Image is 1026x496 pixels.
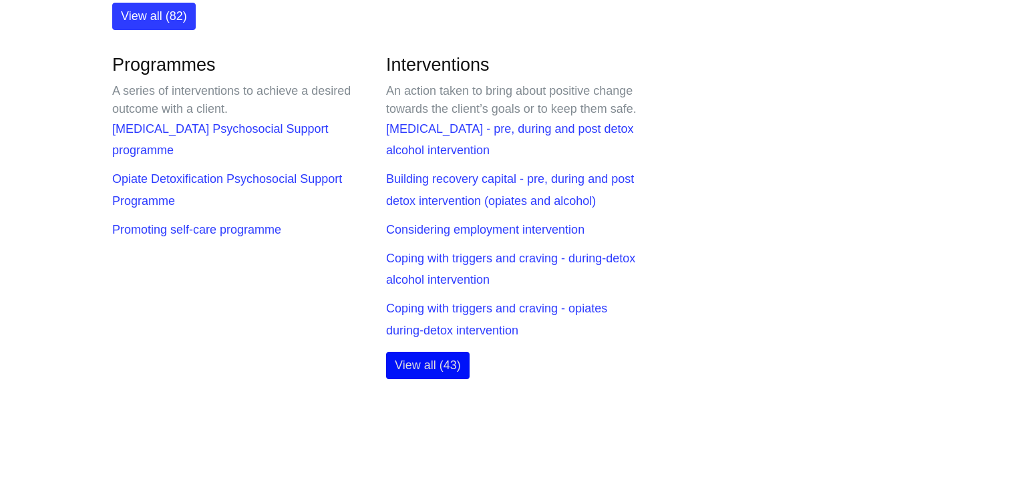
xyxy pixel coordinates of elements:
[386,122,634,157] a: [MEDICAL_DATA] - pre, during and post detox alcohol intervention
[112,55,216,75] a: Programmes
[112,172,342,207] a: Opiate Detoxification Psychosocial Support Programme
[386,172,634,207] a: Building recovery capital - pre, during and post detox intervention (opiates and alcohol)
[112,3,196,30] a: View all (82)
[112,84,351,115] span: A series of interventions to achieve a desired outcome with a client.
[386,84,637,115] span: An action taken to bring about positive change towards the client’s goals or to keep them safe.
[386,302,607,336] a: Coping with triggers and craving - opiates during-detox intervention
[112,122,328,157] a: [MEDICAL_DATA] Psychosocial Support programme
[386,252,635,286] a: Coping with triggers and craving - during-detox alcohol intervention
[386,223,584,236] a: Considering employment intervention
[112,223,281,236] a: Promoting self-care programme
[386,352,470,379] a: View all (43)
[386,55,490,75] a: Interventions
